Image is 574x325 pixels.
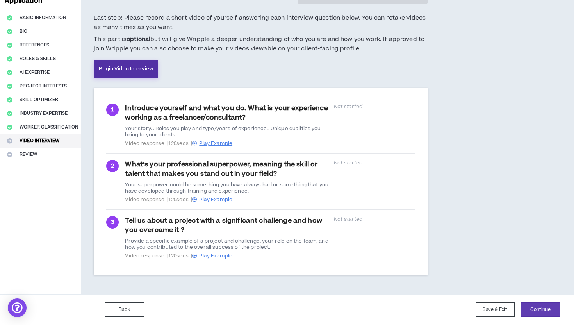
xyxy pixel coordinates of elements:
span: Video response | 120 secs | [125,253,329,259]
a: Play Example [192,196,232,203]
span: 3 [111,218,114,227]
div: Your story. . Roles you play and type/years of experience.. Unique qualities you bring to your cl... [125,125,329,138]
p: Not started [334,216,415,222]
b: optional [127,35,150,43]
span: Play Example [199,196,232,203]
p: Not started [334,104,415,110]
button: Continue [521,302,560,317]
a: Begin Video Interview [94,60,158,78]
span: This part is but will give Wripple a deeper understanding of who you are and how you work. If app... [94,35,428,54]
div: Open Intercom Messenger [8,298,27,317]
a: Play Example [192,140,232,147]
span: 2 [111,162,114,170]
button: Save & Exit [476,302,515,317]
a: Play Example [192,252,232,259]
p: Not started [334,160,415,166]
span: Last step! Please record a short video of yourself answering each interview question below. You c... [94,13,428,32]
span: Play Example [199,252,232,259]
span: Video response | 120 secs | [125,196,329,203]
button: Back [105,302,144,317]
span: Play Example [199,140,232,147]
div: Your superpower could be something you have always had or something that you have developed throu... [125,182,329,194]
span: 1 [111,105,114,114]
span: Video response | 120 secs | [125,140,329,146]
div: Provide a specific example of a project and challenge, your role on the team, and how you contrib... [125,238,329,250]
